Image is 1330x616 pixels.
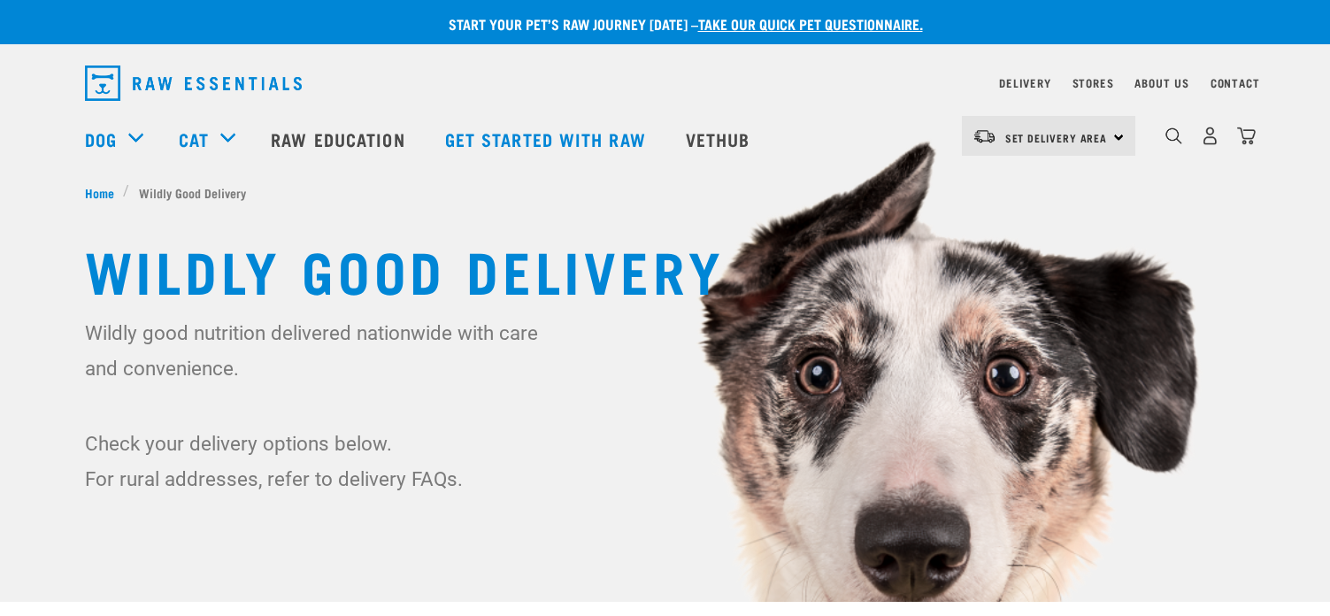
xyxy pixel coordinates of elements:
[668,104,773,174] a: Vethub
[999,80,1050,86] a: Delivery
[85,65,302,101] img: Raw Essentials Logo
[1237,127,1256,145] img: home-icon@2x.png
[1134,80,1188,86] a: About Us
[85,183,124,202] a: Home
[71,58,1260,108] nav: dropdown navigation
[85,315,550,386] p: Wildly good nutrition delivered nationwide with care and convenience.
[1072,80,1114,86] a: Stores
[698,19,923,27] a: take our quick pet questionnaire.
[1211,80,1260,86] a: Contact
[85,237,1246,301] h1: Wildly Good Delivery
[253,104,427,174] a: Raw Education
[85,126,117,152] a: Dog
[1165,127,1182,144] img: home-icon-1@2x.png
[1201,127,1219,145] img: user.png
[427,104,668,174] a: Get started with Raw
[1005,135,1108,141] span: Set Delivery Area
[85,183,1246,202] nav: breadcrumbs
[85,183,114,202] span: Home
[973,128,996,144] img: van-moving.png
[179,126,209,152] a: Cat
[85,426,550,497] p: Check your delivery options below. For rural addresses, refer to delivery FAQs.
